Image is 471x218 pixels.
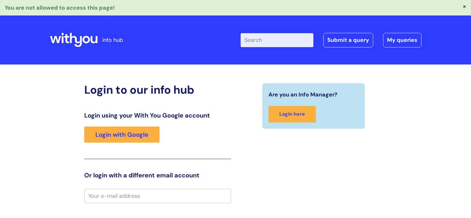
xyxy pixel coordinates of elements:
[323,33,373,47] a: Submit a query
[268,90,338,100] span: Are you an Info Manager?
[84,171,231,179] h3: Or login with a different email account
[84,112,231,119] h3: Login using your With You Google account
[84,127,159,143] a: Login with Google
[102,35,123,45] p: info hub
[463,3,466,9] button: ×
[383,33,421,47] a: My queries
[268,106,316,122] a: Login here
[84,83,231,96] h2: Login to our info hub
[241,33,313,47] input: Search
[84,189,231,203] input: Your e-mail address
